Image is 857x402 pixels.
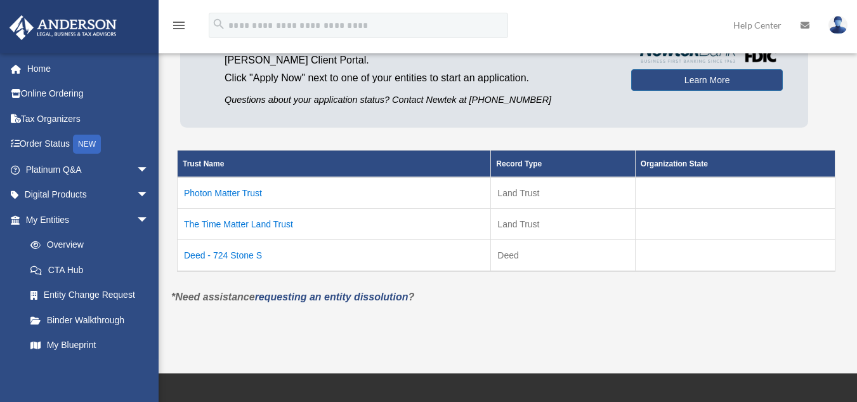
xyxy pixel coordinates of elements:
a: Order StatusNEW [9,131,168,157]
span: arrow_drop_down [136,182,162,208]
a: Tax Organizers [9,106,168,131]
img: User Pic [828,16,847,34]
a: Digital Productsarrow_drop_down [9,182,168,208]
td: Land Trust [491,208,635,239]
i: menu [171,18,186,33]
td: Photon Matter Trust [178,177,491,209]
div: NEW [73,135,101,154]
a: requesting an entity dissolution [255,291,409,302]
a: Tax Due Dates [18,358,162,383]
a: My Blueprint [18,333,162,358]
em: *Need assistance ? [171,291,414,302]
a: Online Ordering [9,81,168,107]
a: Overview [18,232,155,258]
td: The Time Matter Land Trust [178,208,491,239]
td: Land Trust [491,177,635,209]
a: Binder Walkthrough [18,307,162,333]
p: Click "Apply Now" next to one of your entities to start an application. [225,69,612,87]
a: Platinum Q&Aarrow_drop_down [9,157,168,182]
th: Record Type [491,151,635,177]
td: Deed - 724 Stone S [178,239,491,271]
td: Deed [491,239,635,271]
a: Home [9,56,168,81]
th: Trust Name [178,151,491,177]
a: CTA Hub [18,257,162,283]
span: arrow_drop_down [136,157,162,183]
span: arrow_drop_down [136,207,162,233]
a: Entity Change Request [18,283,162,308]
a: menu [171,22,186,33]
a: My Entitiesarrow_drop_down [9,207,162,232]
th: Organization State [635,151,835,177]
i: search [212,17,226,31]
p: Questions about your application status? Contact Newtek at [PHONE_NUMBER] [225,92,612,108]
a: Learn More [631,69,783,91]
img: Anderson Advisors Platinum Portal [6,15,121,40]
